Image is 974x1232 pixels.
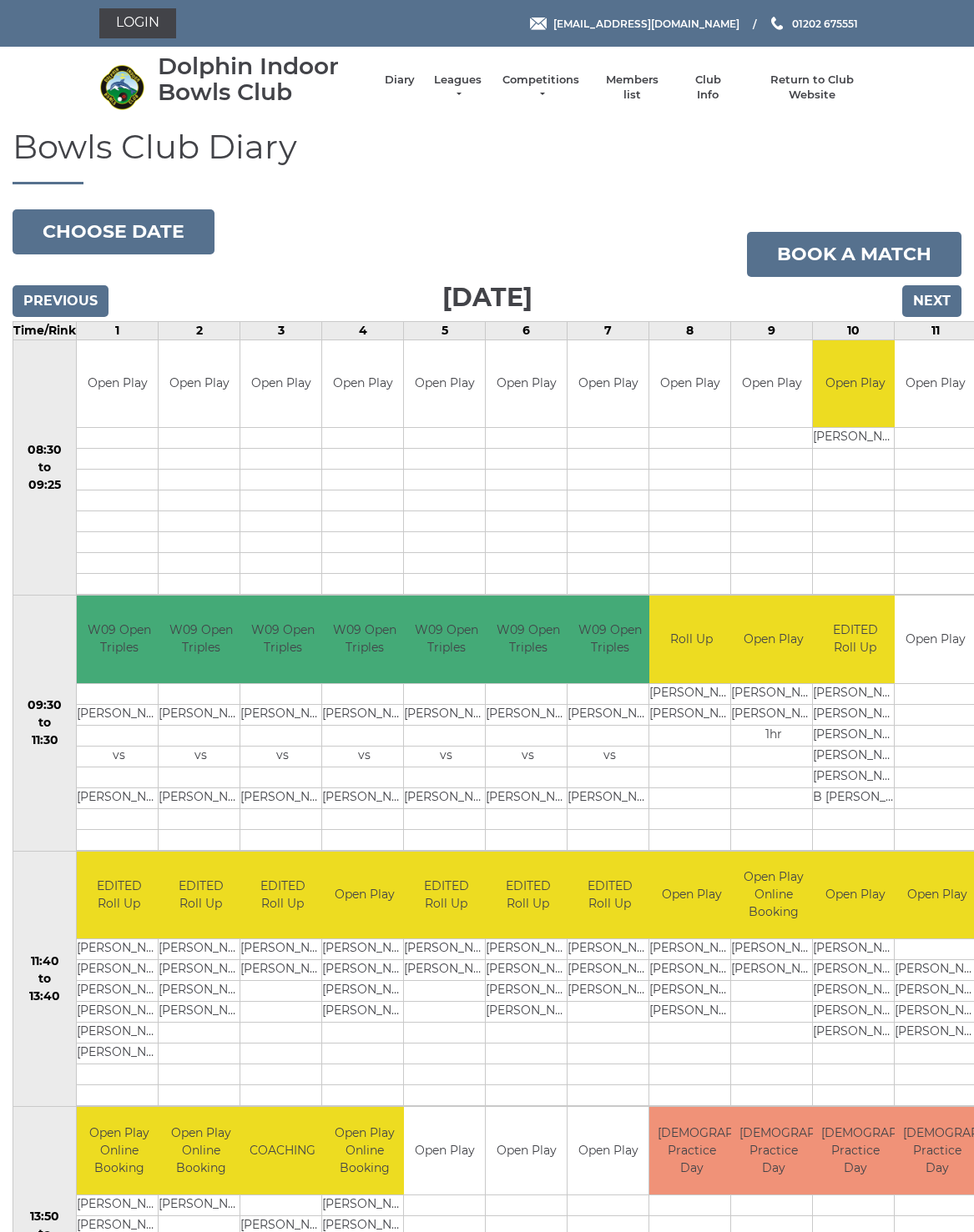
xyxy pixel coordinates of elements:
[322,1194,406,1215] td: [PERSON_NAME]
[649,704,734,725] td: [PERSON_NAME]
[77,1194,161,1215] td: [PERSON_NAME]
[404,787,488,808] td: [PERSON_NAME]
[322,596,406,683] td: W09 Open Triples
[99,8,176,38] a: Login
[731,939,815,960] td: [PERSON_NAME]
[240,746,325,767] td: vs
[159,787,243,808] td: [PERSON_NAME]
[404,1107,485,1194] td: Open Play
[404,704,488,725] td: [PERSON_NAME]
[13,128,961,184] h1: Bowls Club Diary
[77,340,158,428] td: Open Play
[486,787,570,808] td: [PERSON_NAME]
[404,852,488,939] td: EDITED Roll Up
[77,1023,161,1043] td: [PERSON_NAME] LIGHT
[322,340,403,428] td: Open Play
[813,960,897,981] td: [PERSON_NAME]
[813,340,897,428] td: Open Play
[404,746,488,767] td: vs
[159,939,243,960] td: [PERSON_NAME]
[568,787,652,808] td: [PERSON_NAME]
[530,16,739,32] a: Email [EMAIL_ADDRESS][DOMAIN_NAME]
[322,787,406,808] td: [PERSON_NAME]
[486,1002,570,1023] td: [PERSON_NAME]
[13,339,77,596] td: 08:30 to 09:25
[649,683,734,704] td: [PERSON_NAME]
[240,704,325,725] td: [PERSON_NAME]
[649,1107,734,1194] td: [DEMOGRAPHIC_DATA] Practice Day
[813,981,897,1002] td: [PERSON_NAME]
[813,939,897,960] td: [PERSON_NAME]
[77,787,161,808] td: [PERSON_NAME]
[568,852,652,939] td: EDITED Roll Up
[649,960,734,981] td: [PERSON_NAME]
[813,1002,897,1023] td: [PERSON_NAME]
[159,1107,243,1194] td: Open Play Online Booking
[385,73,415,88] a: Diary
[77,1043,161,1064] td: [PERSON_NAME]
[813,428,897,449] td: [PERSON_NAME]
[568,596,652,683] td: W09 Open Triples
[77,981,161,1002] td: [PERSON_NAME]
[13,209,214,254] button: Choose date
[731,321,813,339] td: 9
[159,746,243,767] td: vs
[404,321,486,339] td: 5
[240,787,325,808] td: [PERSON_NAME]
[322,321,404,339] td: 4
[684,73,732,103] a: Club Info
[159,852,243,939] td: EDITED Roll Up
[747,232,961,277] a: Book a match
[649,321,731,339] td: 8
[77,321,159,339] td: 1
[553,17,739,29] span: [EMAIL_ADDRESS][DOMAIN_NAME]
[13,596,77,852] td: 09:30 to 11:30
[568,1107,648,1194] td: Open Play
[486,960,570,981] td: [PERSON_NAME]
[159,596,243,683] td: W09 Open Triples
[486,596,570,683] td: W09 Open Triples
[649,939,734,960] td: [PERSON_NAME]
[649,340,730,428] td: Open Play
[813,1107,897,1194] td: [DEMOGRAPHIC_DATA] Practice Day
[598,73,667,103] a: Members list
[902,285,961,317] input: Next
[649,852,734,939] td: Open Play
[240,596,325,683] td: W09 Open Triples
[568,939,652,960] td: [PERSON_NAME]
[731,704,815,725] td: [PERSON_NAME]
[159,1002,243,1023] td: [PERSON_NAME]
[568,340,648,428] td: Open Play
[813,852,897,939] td: Open Play
[159,321,240,339] td: 2
[813,704,897,725] td: [PERSON_NAME]
[159,960,243,981] td: [PERSON_NAME]
[322,939,406,960] td: [PERSON_NAME]
[77,596,161,683] td: W09 Open Triples
[813,683,897,704] td: [PERSON_NAME]
[486,321,568,339] td: 6
[486,704,570,725] td: [PERSON_NAME]
[813,767,897,787] td: [PERSON_NAME]
[731,683,815,704] td: [PERSON_NAME]
[240,1107,325,1194] td: COACHING
[240,852,325,939] td: EDITED Roll Up
[159,340,240,428] td: Open Play
[322,1107,406,1194] td: Open Play Online Booking
[77,960,161,981] td: [PERSON_NAME]
[792,17,858,29] span: 01202 675551
[77,852,161,939] td: EDITED Roll Up
[77,939,161,960] td: [PERSON_NAME]
[431,73,484,103] a: Leagues
[501,73,581,103] a: Competitions
[322,746,406,767] td: vs
[322,852,406,939] td: Open Play
[13,321,77,339] td: Time/Rink
[13,851,77,1107] td: 11:40 to 13:40
[404,340,485,428] td: Open Play
[404,939,488,960] td: [PERSON_NAME]
[322,1002,406,1023] td: [PERSON_NAME]
[404,596,488,683] td: W09 Open Triples
[813,1023,897,1043] td: [PERSON_NAME]
[731,1107,815,1194] td: [DEMOGRAPHIC_DATA] Practice Day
